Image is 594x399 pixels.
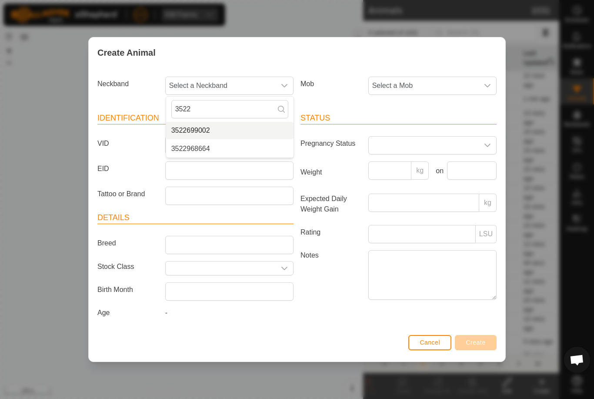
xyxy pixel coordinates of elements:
[466,339,486,346] span: Create
[420,339,440,346] span: Cancel
[276,77,293,94] div: dropdown trigger
[94,261,162,272] label: Stock Class
[411,161,429,180] p-inputgroup-addon: kg
[166,122,294,139] li: 3522699002
[94,161,162,176] label: EID
[166,122,294,158] ul: Option List
[297,194,365,215] label: Expected Daily Weight Gain
[94,187,162,201] label: Tattoo or Brand
[297,161,365,183] label: Weight
[97,46,156,59] span: Create Animal
[297,250,365,299] label: Notes
[94,282,162,297] label: Birth Month
[297,136,365,151] label: Pregnancy Status
[369,77,479,94] span: Select a Mob
[166,77,276,94] span: Select a Neckband
[165,309,167,316] span: -
[479,77,496,94] div: dropdown trigger
[94,77,162,91] label: Neckband
[94,236,162,251] label: Breed
[408,335,451,350] button: Cancel
[476,225,497,243] p-inputgroup-addon: LSU
[564,347,590,373] div: Open chat
[276,262,293,275] div: dropdown trigger
[297,77,365,91] label: Mob
[432,166,444,176] label: on
[94,136,162,151] label: VID
[297,225,365,240] label: Rating
[479,194,497,212] p-inputgroup-addon: kg
[166,140,294,158] li: 3522968664
[455,335,497,350] button: Create
[171,144,210,154] span: 3522968664
[97,212,294,224] header: Details
[171,125,210,136] span: 3522699002
[97,112,294,124] header: Identification
[479,137,496,154] div: dropdown trigger
[300,112,497,124] header: Status
[94,308,162,318] label: Age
